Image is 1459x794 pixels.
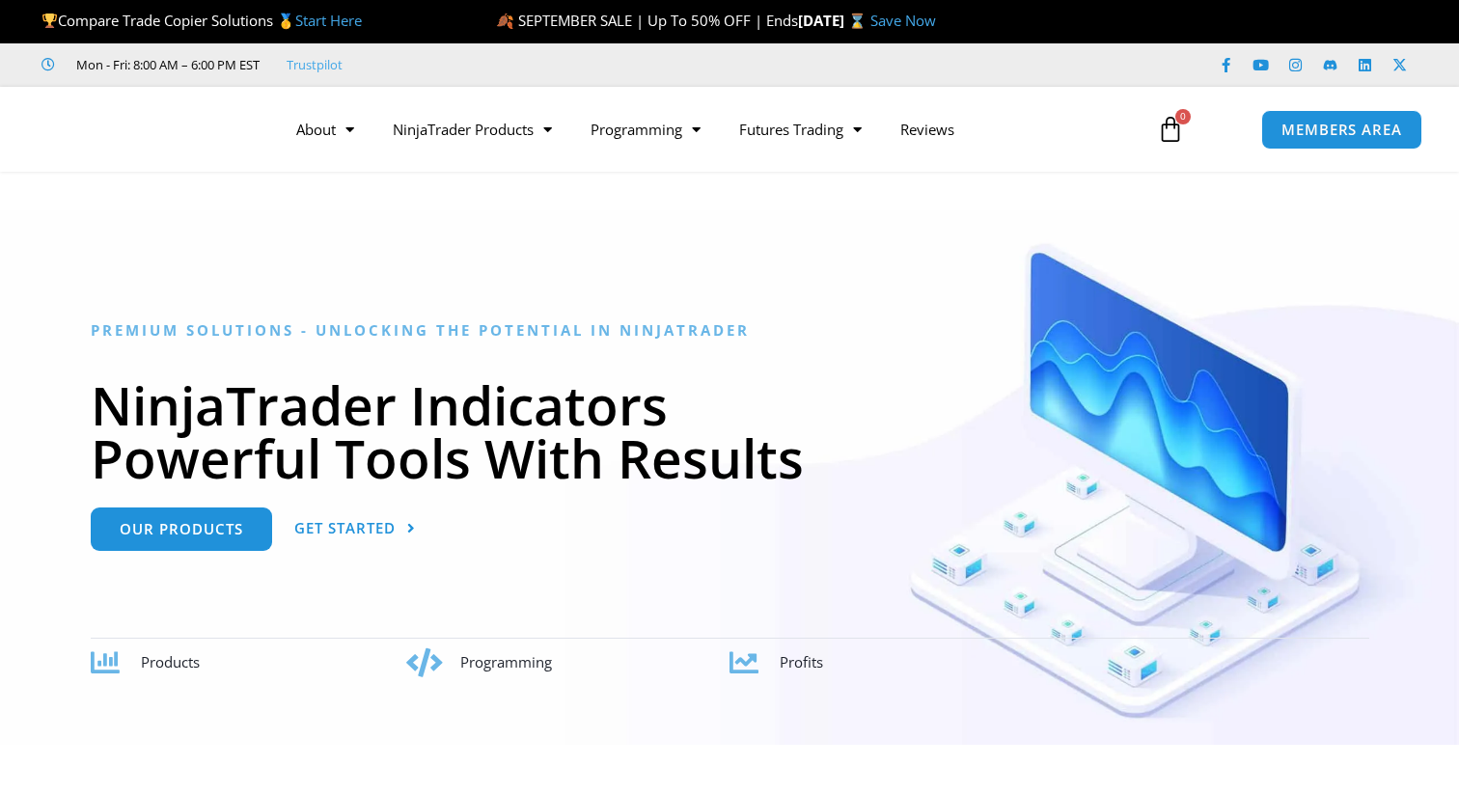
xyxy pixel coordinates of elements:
[1261,110,1422,150] a: MEMBERS AREA
[571,107,720,151] a: Programming
[780,652,823,671] span: Profits
[881,107,974,151] a: Reviews
[798,11,870,30] strong: [DATE] ⌛
[1128,101,1213,157] a: 0
[71,53,260,76] span: Mon - Fri: 8:00 AM – 6:00 PM EST
[1175,109,1191,124] span: 0
[294,507,416,551] a: Get Started
[496,11,798,30] span: 🍂 SEPTEMBER SALE | Up To 50% OFF | Ends
[41,11,362,30] span: Compare Trade Copier Solutions 🥇
[295,11,362,30] a: Start Here
[91,378,1369,484] h1: NinjaTrader Indicators Powerful Tools With Results
[720,107,881,151] a: Futures Trading
[91,507,272,551] a: Our Products
[91,321,1369,340] h6: Premium Solutions - Unlocking the Potential in NinjaTrader
[277,107,373,151] a: About
[42,14,57,28] img: 🏆
[373,107,571,151] a: NinjaTrader Products
[277,107,1138,151] nav: Menu
[120,522,243,536] span: Our Products
[870,11,936,30] a: Save Now
[294,521,396,535] span: Get Started
[1281,123,1402,137] span: MEMBERS AREA
[287,53,343,76] a: Trustpilot
[41,95,248,164] img: LogoAI | Affordable Indicators – NinjaTrader
[141,652,200,671] span: Products
[460,652,552,671] span: Programming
